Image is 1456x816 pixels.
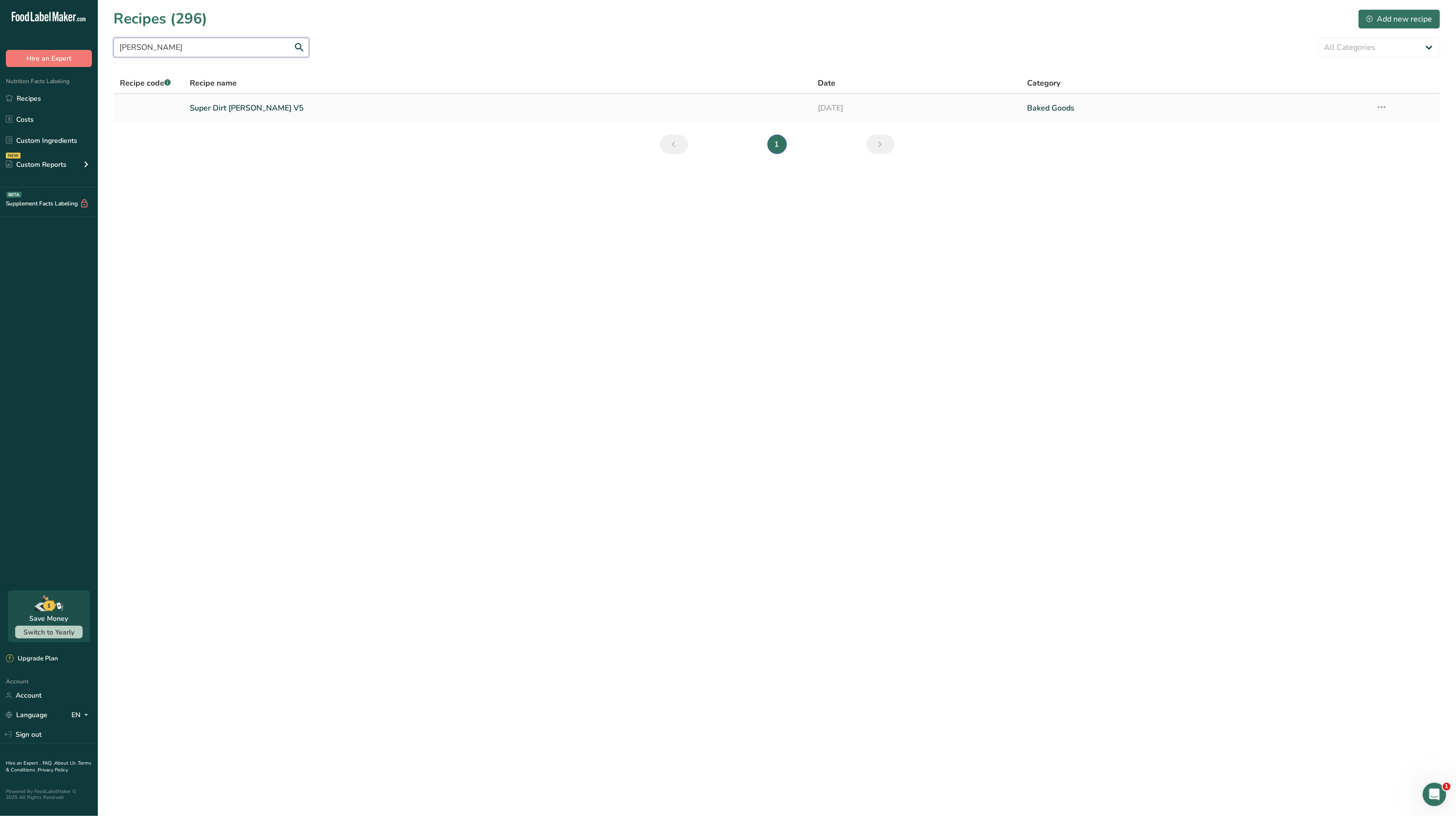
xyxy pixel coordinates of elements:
[71,709,92,721] div: EN
[15,626,83,638] button: Switch to Yearly
[23,628,74,637] span: Switch to Yearly
[190,98,806,118] a: Super Dirt [PERSON_NAME] V5
[6,159,67,170] div: Custom Reports
[54,760,78,767] a: About Us .
[190,77,237,89] span: Recipe name
[38,767,68,773] a: Privacy Policy
[43,760,54,767] a: FAQ .
[6,654,58,664] div: Upgrade Plan
[120,78,171,89] span: Recipe code
[6,50,92,67] button: Hire an Expert
[1027,77,1060,89] span: Category
[1366,13,1432,25] div: Add new recipe
[6,789,92,800] div: Powered By FoodLabelMaker © 2025 All Rights Reserved
[866,135,895,154] a: Next page
[1027,98,1364,118] a: Baked Goods
[660,135,688,154] a: Previous page
[6,153,21,159] div: NEW
[30,613,68,624] div: Save Money
[113,8,207,30] h1: Recipes (296)
[6,760,91,773] a: Terms & Conditions .
[113,38,309,57] input: Search for recipe
[6,760,41,767] a: Hire an Expert .
[1358,9,1440,29] button: Add new recipe
[6,706,47,724] a: Language
[818,98,1015,118] a: [DATE]
[1423,783,1446,806] iframe: Intercom live chat
[1443,783,1451,791] span: 1
[818,77,835,89] span: Date
[6,192,22,198] div: BETA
